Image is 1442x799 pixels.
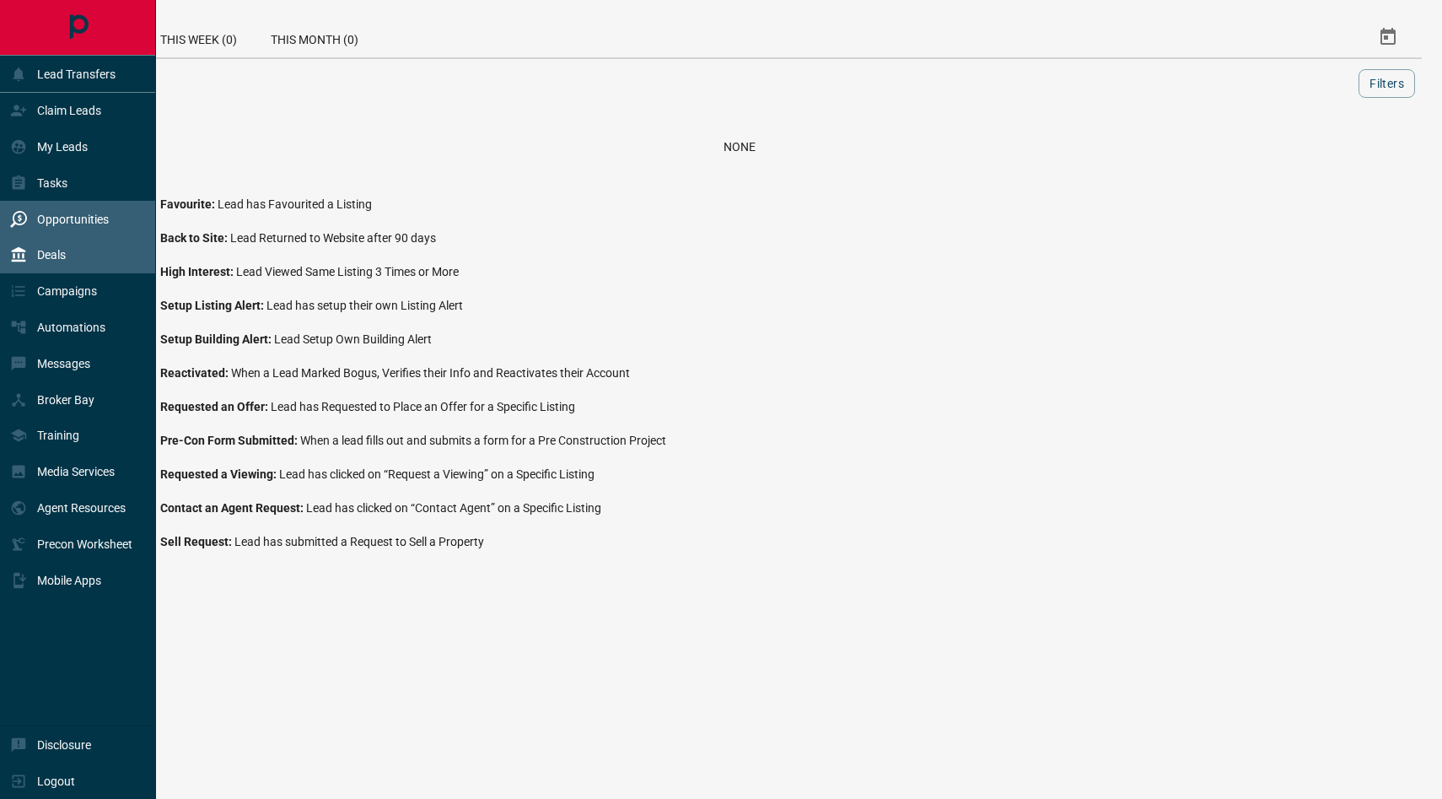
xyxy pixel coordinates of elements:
span: Lead has setup their own Listing Alert [266,299,463,312]
span: Setup Building Alert [160,332,274,346]
span: Back to Site [160,231,230,245]
span: Lead Setup Own Building Alert [274,332,432,346]
span: Lead has clicked on “Request a Viewing” on a Specific Listing [279,467,595,481]
span: Contact an Agent Request [160,501,306,515]
span: High Interest [160,265,236,278]
span: When a lead fills out and submits a form for a Pre Construction Project [300,434,666,447]
button: Filters [1359,69,1415,98]
div: This Week (0) [143,17,254,57]
button: Select Date Range [1368,17,1408,57]
span: Pre-Con Form Submitted [160,434,300,447]
span: Requested a Viewing [160,467,279,481]
div: None [78,140,1402,154]
span: Lead Returned to Website after 90 days [230,231,436,245]
div: This Month (0) [254,17,375,57]
span: Lead has clicked on “Contact Agent” on a Specific Listing [306,501,601,515]
span: Lead has Favourited a Listing [218,197,372,211]
span: Lead Viewed Same Listing 3 Times or More [236,265,459,278]
span: Sell Request [160,535,234,548]
span: Requested an Offer [160,400,271,413]
span: Reactivated [160,366,231,380]
span: When a Lead Marked Bogus, Verifies their Info and Reactivates their Account [231,366,630,380]
span: Setup Listing Alert [160,299,266,312]
span: Lead has submitted a Request to Sell a Property [234,535,484,548]
span: Favourite [160,197,218,211]
span: Lead has Requested to Place an Offer for a Specific Listing [271,400,575,413]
